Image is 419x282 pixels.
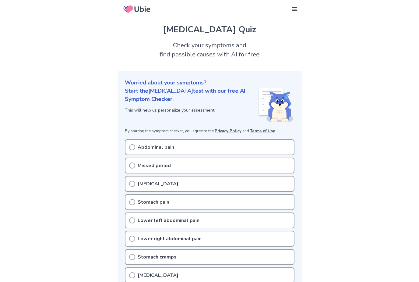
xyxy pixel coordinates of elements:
[250,128,275,134] a: Terms of Use
[138,217,199,224] p: Lower left abdominal pain
[125,23,294,36] h1: [MEDICAL_DATA] Quiz
[138,253,177,261] p: Stomach cramps
[258,88,293,122] img: Shiba
[138,272,178,279] p: [MEDICAL_DATA]
[125,128,294,134] p: By starting the symptom checker, you agree to the and
[138,198,169,206] p: Stomach pain
[125,107,258,113] p: This will help us personalize your assessment.
[215,128,241,134] a: Privacy Policy
[125,79,294,87] p: Worried about your symptoms?
[138,180,178,187] p: [MEDICAL_DATA]
[138,235,202,242] p: Lower right abdominal pain
[138,144,174,151] p: Abdominal pain
[118,41,302,59] h2: Check your symptoms and find possible causes with AI for free
[138,162,171,169] p: Missed period
[125,87,258,103] p: Start the [MEDICAL_DATA] test with our free AI Symptom Checker.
